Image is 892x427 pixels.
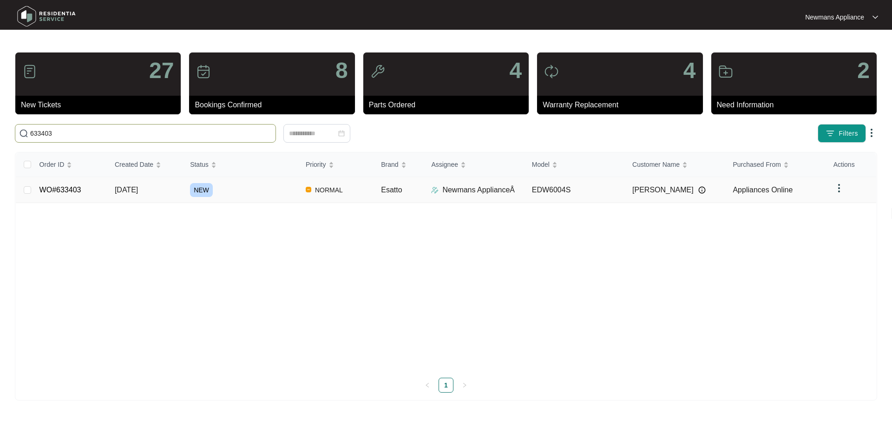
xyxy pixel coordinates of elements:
img: icon [196,64,211,79]
span: NORMAL [311,184,347,196]
span: Created Date [115,159,153,170]
img: Info icon [698,186,706,194]
span: [PERSON_NAME] [632,184,694,196]
th: Model [525,152,625,177]
p: Bookings Confirmed [195,99,354,111]
p: Newmans ApplianceÂ [442,184,515,196]
img: icon [544,64,559,79]
span: Filters [839,129,858,138]
span: Appliances Online [733,186,793,194]
p: Need Information [717,99,877,111]
img: Assigner Icon [431,186,439,194]
span: Customer Name [632,159,680,170]
span: right [462,382,467,388]
span: Status [190,159,209,170]
th: Assignee [424,152,524,177]
img: dropdown arrow [833,183,845,194]
td: EDW6004S [525,177,625,203]
th: Created Date [107,152,183,177]
a: 1 [439,378,453,392]
p: New Tickets [21,99,181,111]
img: residentia service logo [14,2,79,30]
th: Order ID [32,152,107,177]
button: right [457,378,472,393]
th: Brand [374,152,424,177]
li: Next Page [457,378,472,393]
span: Esatto [381,186,402,194]
span: [DATE] [115,186,138,194]
span: left [425,382,430,388]
p: 27 [149,59,174,82]
img: search-icon [19,129,28,138]
p: 4 [683,59,696,82]
img: Vercel Logo [306,187,311,192]
span: Model [532,159,550,170]
img: icon [370,64,385,79]
button: filter iconFilters [818,124,866,143]
p: Warranty Replacement [543,99,702,111]
img: icon [718,64,733,79]
img: filter icon [826,129,835,138]
button: left [420,378,435,393]
span: Order ID [39,159,65,170]
li: 1 [439,378,453,393]
li: Previous Page [420,378,435,393]
span: Assignee [431,159,458,170]
th: Purchased From [725,152,826,177]
th: Actions [826,152,876,177]
p: Newmans Appliance [805,13,864,22]
p: 2 [857,59,870,82]
img: icon [22,64,37,79]
a: WO#633403 [39,186,81,194]
span: Purchased From [733,159,780,170]
th: Customer Name [625,152,725,177]
p: 4 [509,59,522,82]
p: 8 [335,59,348,82]
p: Parts Ordered [369,99,529,111]
span: Brand [381,159,398,170]
th: Status [183,152,298,177]
span: Priority [306,159,326,170]
input: Search by Order Id, Assignee Name, Customer Name, Brand and Model [30,128,272,138]
img: dropdown arrow [872,15,878,20]
span: NEW [190,183,213,197]
img: dropdown arrow [866,127,877,138]
th: Priority [298,152,374,177]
